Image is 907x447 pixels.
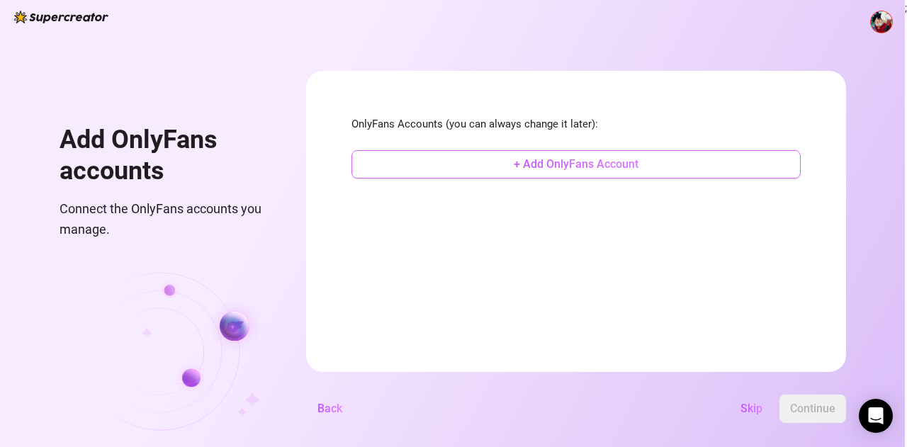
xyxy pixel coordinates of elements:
[514,157,638,171] span: + Add OnlyFans Account
[871,11,892,33] img: ACg8ocJXfXDiZW1qv297lrIG9dymluyg_5YZgBkhE32Cv1FRU1NfTO8=s96-c
[60,199,272,239] span: Connect the OnlyFans accounts you manage.
[729,395,774,423] button: Skip
[306,395,354,423] button: Back
[779,395,846,423] button: Continue
[351,116,801,133] span: OnlyFans Accounts (you can always change it later):
[317,402,342,415] span: Back
[740,402,762,415] span: Skip
[859,399,893,433] div: Open Intercom Messenger
[60,125,272,186] h1: Add OnlyFans accounts
[14,11,108,23] img: logo
[351,150,801,179] button: + Add OnlyFans Account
